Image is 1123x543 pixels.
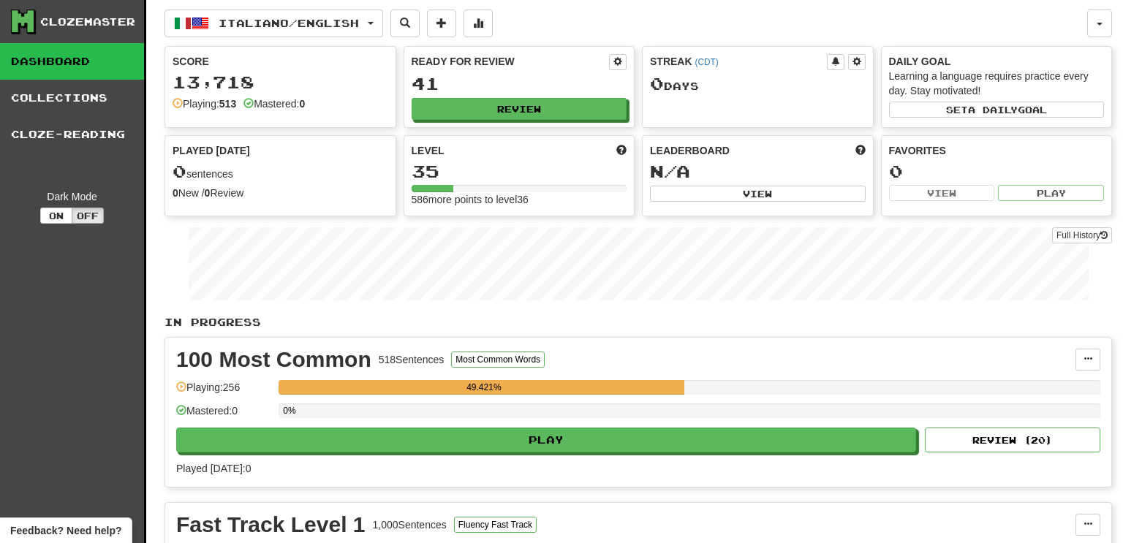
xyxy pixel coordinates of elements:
[1052,227,1112,243] a: Full History
[243,96,305,111] div: Mastered:
[219,17,359,29] span: Italiano / English
[889,54,1105,69] div: Daily Goal
[299,98,305,110] strong: 0
[427,10,456,37] button: Add sentence to collection
[373,517,447,532] div: 1,000 Sentences
[173,96,236,111] div: Playing:
[650,75,866,94] div: Day s
[464,10,493,37] button: More stats
[925,428,1100,452] button: Review (20)
[650,143,730,158] span: Leaderboard
[390,10,420,37] button: Search sentences
[72,208,104,224] button: Off
[173,186,388,200] div: New / Review
[412,143,445,158] span: Level
[173,162,388,181] div: sentences
[283,380,684,395] div: 49.421%
[412,162,627,181] div: 35
[968,105,1018,115] span: a daily
[165,315,1112,330] p: In Progress
[165,10,383,37] button: Italiano/English
[173,73,388,91] div: 13,718
[40,208,72,224] button: On
[379,352,445,367] div: 518 Sentences
[889,69,1105,98] div: Learning a language requires practice every day. Stay motivated!
[176,514,366,536] div: Fast Track Level 1
[173,161,186,181] span: 0
[889,185,995,201] button: View
[451,352,545,368] button: Most Common Words
[695,57,718,67] a: (CDT)
[650,54,827,69] div: Streak
[10,523,121,538] span: Open feedback widget
[40,15,135,29] div: Clozemaster
[855,143,866,158] span: This week in points, UTC
[176,428,916,452] button: Play
[650,73,664,94] span: 0
[176,463,251,474] span: Played [DATE]: 0
[173,54,388,69] div: Score
[889,162,1105,181] div: 0
[412,98,627,120] button: Review
[998,185,1104,201] button: Play
[889,102,1105,118] button: Seta dailygoal
[173,143,250,158] span: Played [DATE]
[173,187,178,199] strong: 0
[219,98,236,110] strong: 513
[650,186,866,202] button: View
[616,143,627,158] span: Score more points to level up
[176,403,271,428] div: Mastered: 0
[412,192,627,207] div: 586 more points to level 36
[412,54,610,69] div: Ready for Review
[650,161,690,181] span: N/A
[176,349,371,371] div: 100 Most Common
[176,380,271,404] div: Playing: 256
[412,75,627,93] div: 41
[205,187,211,199] strong: 0
[454,517,537,533] button: Fluency Fast Track
[11,189,133,204] div: Dark Mode
[889,143,1105,158] div: Favorites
